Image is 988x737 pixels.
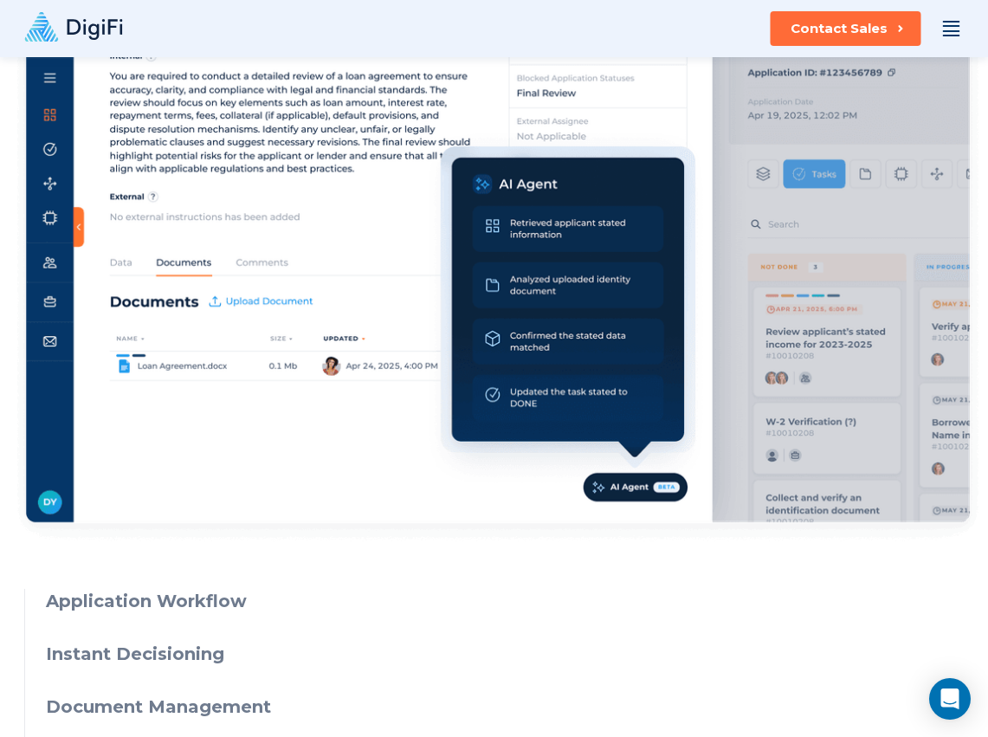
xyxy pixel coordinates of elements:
[791,20,888,37] div: Contact Sales
[929,678,971,720] div: Open Intercom Messenger
[770,11,920,46] button: Contact Sales
[46,695,964,720] h3: Document Management
[46,589,964,614] h3: Application Workflow
[46,642,964,667] h3: Instant Decisioning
